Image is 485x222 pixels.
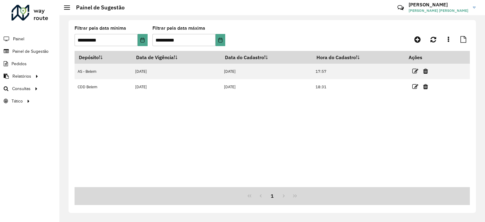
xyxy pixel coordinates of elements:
[423,67,428,75] a: Excluir
[221,79,312,95] td: [DATE]
[138,34,147,46] button: Choose Date
[312,64,404,79] td: 17:57
[412,67,418,75] a: Editar
[13,36,24,42] span: Painel
[132,64,221,79] td: [DATE]
[12,73,31,79] span: Relatórios
[409,2,468,8] h3: [PERSON_NAME]
[312,51,404,64] th: Hora do Cadastro
[70,4,125,11] h2: Painel de Sugestão
[221,51,312,64] th: Data do Cadastro
[75,51,132,64] th: Depósito
[12,98,23,104] span: Tático
[152,25,205,32] label: Filtrar pela data máxima
[266,190,278,202] button: 1
[132,79,221,95] td: [DATE]
[412,82,418,91] a: Editar
[75,79,132,95] td: CDD Belem
[132,51,221,64] th: Data de Vigência
[221,64,312,79] td: [DATE]
[75,64,132,79] td: AS - Belem
[423,82,428,91] a: Excluir
[216,34,225,46] button: Choose Date
[75,25,126,32] label: Filtrar pela data mínima
[12,61,27,67] span: Pedidos
[12,86,31,92] span: Consultas
[409,8,468,13] span: [PERSON_NAME] [PERSON_NAME]
[312,79,404,95] td: 18:31
[394,1,407,14] a: Contato Rápido
[12,48,48,55] span: Painel de Sugestão
[404,51,441,64] th: Ações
